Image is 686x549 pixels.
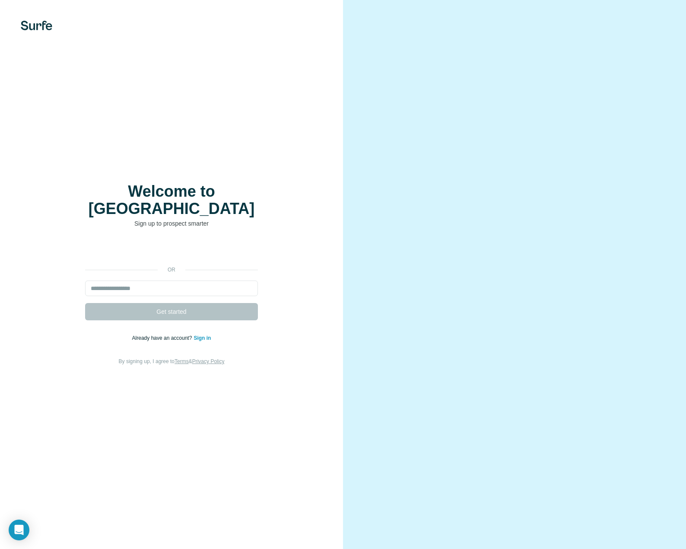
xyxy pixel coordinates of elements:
img: Surfe's logo [21,21,52,30]
a: Terms [175,358,189,364]
div: Open Intercom Messenger [9,520,29,540]
h1: Welcome to [GEOGRAPHIC_DATA] [85,183,258,217]
iframe: Schaltfläche „Über Google anmelden“ [81,241,262,260]
a: Sign in [194,335,211,341]
p: Sign up to prospect smarter [85,219,258,228]
p: or [158,266,185,274]
a: Privacy Policy [192,358,225,364]
span: Already have an account? [132,335,194,341]
span: By signing up, I agree to & [119,358,225,364]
